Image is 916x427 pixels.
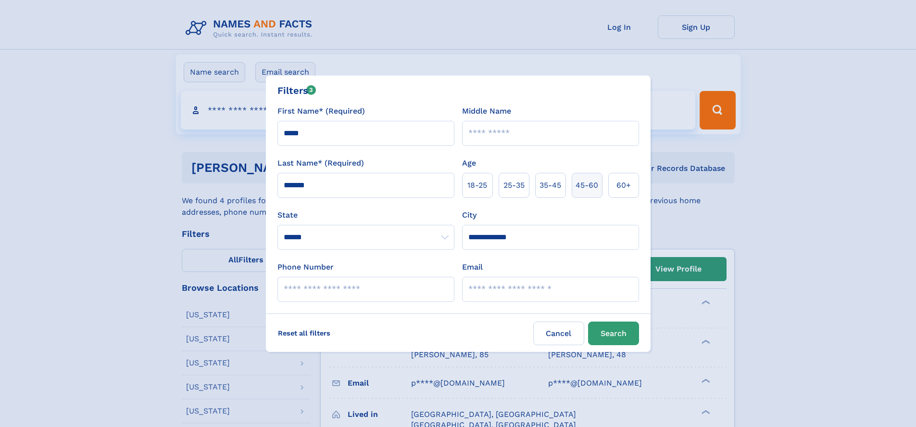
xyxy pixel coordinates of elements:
label: Phone Number [277,261,334,273]
label: Cancel [533,322,584,345]
span: 18‑25 [467,180,487,191]
label: State [277,209,454,221]
label: Reset all filters [272,322,337,345]
label: Age [462,157,476,169]
label: City [462,209,477,221]
span: 25‑35 [503,180,525,191]
label: Last Name* (Required) [277,157,364,169]
span: 45‑60 [576,180,598,191]
label: Email [462,261,483,273]
div: Filters [277,83,316,98]
label: Middle Name [462,105,511,117]
button: Search [588,322,639,345]
span: 60+ [616,180,631,191]
span: 35‑45 [540,180,561,191]
label: First Name* (Required) [277,105,365,117]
